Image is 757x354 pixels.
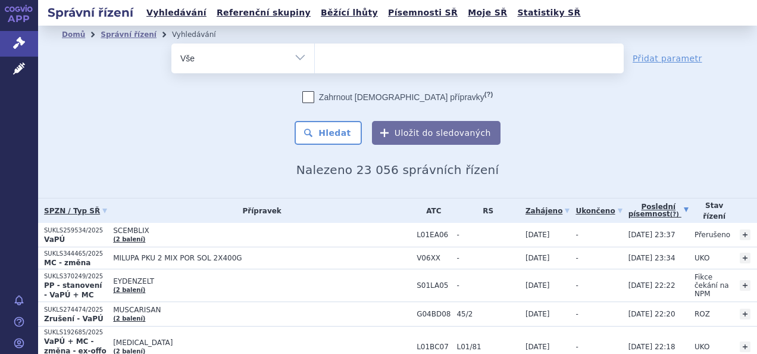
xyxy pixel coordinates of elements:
span: 45/2 [456,310,519,318]
a: Ukončeno [575,203,622,219]
span: [DATE] 23:37 [628,231,675,239]
a: Písemnosti SŘ [384,5,461,21]
span: - [575,343,578,351]
span: S01LA05 [417,281,451,290]
a: SPZN / Typ SŘ [44,203,107,219]
button: Uložit do sledovaných [372,121,501,145]
span: L01BC07 [417,343,451,351]
strong: MC - změna [44,259,90,267]
strong: VaPÚ [44,235,65,244]
a: Referenční skupiny [213,5,314,21]
abbr: (?) [484,91,493,98]
span: [DATE] [525,254,550,262]
h2: Správní řízení [38,4,143,21]
span: V06XX [417,254,451,262]
span: ROZ [695,310,710,318]
span: - [456,281,519,290]
a: + [740,280,750,291]
span: [DATE] 22:18 [628,343,675,351]
th: ATC [411,198,451,223]
strong: Zrušení - VaPÚ [44,315,104,323]
a: (2 balení) [113,236,145,243]
li: Vyhledávání [172,26,232,44]
a: Zahájeno [525,203,570,219]
span: MUSCARISAN [113,306,411,314]
span: - [575,254,578,262]
th: Přípravek [107,198,411,223]
a: + [740,253,750,263]
span: UKO [695,343,709,351]
span: EYDENZELT [113,277,411,285]
strong: PP - stanovení - VaPÚ + MC [44,281,102,299]
span: - [575,281,578,290]
a: Správní řízení [101,30,157,39]
p: SUKLS274474/2025 [44,306,107,314]
label: Zahrnout [DEMOGRAPHIC_DATA] přípravky [302,91,493,103]
span: MILUPA PKU 2 MIX POR SOL 2X400G [113,254,411,262]
th: Stav řízení [689,198,734,223]
a: Přidat parametr [633,52,702,64]
span: L01/81 [456,343,519,351]
span: [DATE] [525,310,550,318]
span: UKO [695,254,709,262]
span: [DATE] [525,281,550,290]
abbr: (?) [670,211,679,218]
button: Hledat [295,121,362,145]
a: (2 balení) [113,287,145,293]
span: [DATE] 22:20 [628,310,675,318]
p: SUKLS344465/2025 [44,250,107,258]
span: [MEDICAL_DATA] [113,339,411,347]
th: RS [451,198,519,223]
p: SUKLS192685/2025 [44,328,107,337]
span: - [456,231,519,239]
a: Moje SŘ [464,5,511,21]
a: + [740,229,750,240]
span: - [575,310,578,318]
a: Domů [62,30,85,39]
span: - [575,231,578,239]
a: Poslednípísemnost(?) [628,198,689,223]
span: [DATE] 23:34 [628,254,675,262]
span: [DATE] [525,231,550,239]
a: Běžící lhůty [317,5,381,21]
span: L01EA06 [417,231,451,239]
a: + [740,341,750,352]
span: Fikce čekání na NPM [695,273,729,298]
span: [DATE] 22:22 [628,281,675,290]
a: Vyhledávání [143,5,210,21]
span: - [456,254,519,262]
p: SUKLS370249/2025 [44,272,107,281]
span: SCEMBLIX [113,226,411,235]
a: + [740,309,750,319]
a: Statistiky SŘ [514,5,584,21]
span: Nalezeno 23 056 správních řízení [296,163,499,177]
span: G04BD08 [417,310,451,318]
p: SUKLS259534/2025 [44,226,107,235]
span: Přerušeno [695,231,730,239]
span: [DATE] [525,343,550,351]
a: (2 balení) [113,315,145,322]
